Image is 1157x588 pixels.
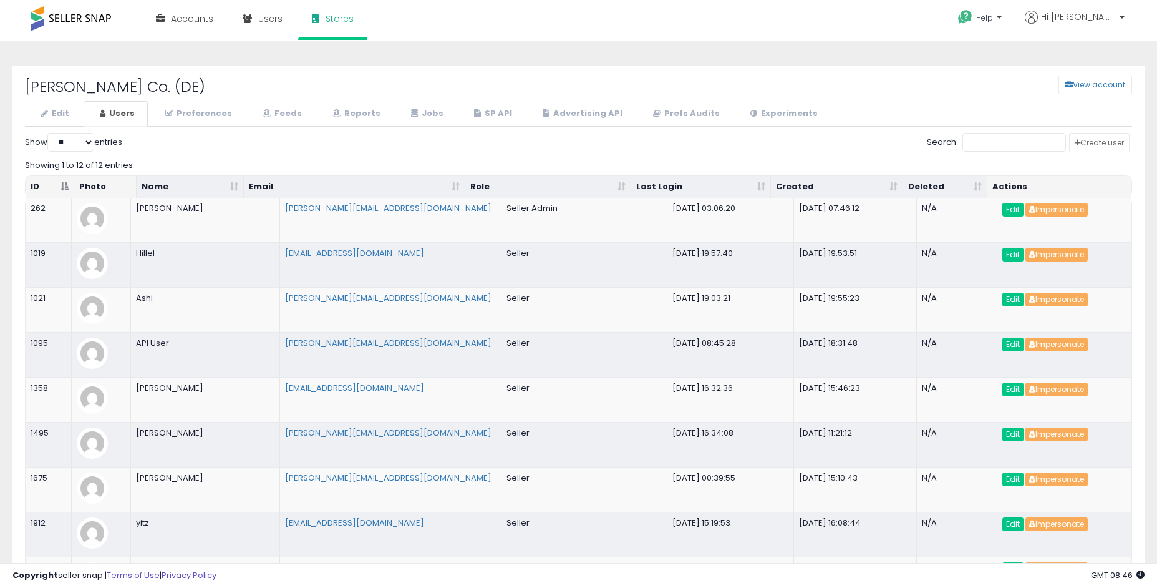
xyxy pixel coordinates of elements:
td: [DATE] 15:10:43 [794,467,916,512]
td: N/A [917,512,997,557]
td: [DATE] 19:53:51 [794,242,916,287]
td: [DATE] 18:31:48 [794,332,916,377]
a: [PERSON_NAME][EMAIL_ADDRESS][DOMAIN_NAME] [285,337,491,349]
a: Advertising API [526,101,636,127]
td: Seller Admin [501,198,667,242]
button: Impersonate [1025,517,1088,531]
td: 1095 [26,332,72,377]
a: Impersonate [1025,428,1088,440]
input: Search: [962,133,1066,152]
a: Create user [1069,133,1130,152]
th: Role: activate to sort column ascending [465,176,631,198]
th: Created: activate to sort column ascending [771,176,903,198]
td: [DATE] 19:57:40 [667,242,794,287]
th: Last Login: activate to sort column ascending [631,176,771,198]
td: [PERSON_NAME] [131,422,280,467]
img: profile [77,338,108,369]
button: Impersonate [1025,383,1088,396]
th: Email: activate to sort column ascending [244,176,465,198]
td: 1021 [26,287,72,332]
span: Users [258,12,283,25]
td: [DATE] 16:08:44 [794,512,916,557]
td: [DATE] 15:19:53 [667,512,794,557]
td: Hillel [131,242,280,287]
a: Edit [25,101,82,127]
td: 1912 [26,512,72,557]
button: View account [1058,76,1132,94]
td: [DATE] 08:45:28 [667,332,794,377]
a: Edit [1002,562,1024,576]
a: Edit [1002,248,1024,262]
a: [PERSON_NAME][EMAIL_ADDRESS][DOMAIN_NAME] [285,292,491,304]
td: N/A [917,467,997,512]
th: Photo [74,176,137,198]
a: [EMAIL_ADDRESS][DOMAIN_NAME] [285,382,424,394]
td: N/A [917,198,997,242]
th: Name: activate to sort column ascending [137,176,244,198]
a: View account [1049,76,1068,94]
th: Actions [987,176,1131,198]
button: Impersonate [1025,338,1088,351]
img: profile [77,383,108,414]
div: seller snap | | [12,570,216,582]
td: [DATE] 16:32:36 [667,377,794,422]
img: profile [77,428,108,459]
a: Reports [316,101,394,127]
a: Impersonate [1025,203,1088,215]
a: Impersonate [1025,248,1088,260]
a: Impersonate [1025,338,1088,350]
td: 1495 [26,422,72,467]
button: Impersonate [1025,293,1088,306]
label: Search: [927,133,1066,152]
strong: Copyright [12,569,58,581]
span: Help [976,12,993,23]
a: [PERSON_NAME][EMAIL_ADDRESS][DOMAIN_NAME] [285,427,491,439]
td: 262 [26,198,72,242]
a: Edit [1002,428,1024,441]
a: Feeds [246,101,315,127]
a: Users [84,101,148,127]
td: [PERSON_NAME] [131,467,280,512]
td: [DATE] 07:46:12 [794,198,916,242]
a: Edit [1002,473,1024,486]
span: Hi [PERSON_NAME] [1041,11,1116,23]
td: Ashi [131,287,280,332]
td: N/A [917,287,997,332]
div: Showing 1 to 12 of 12 entries [25,155,1132,172]
a: Experiments [734,101,831,127]
a: Edit [1002,517,1024,531]
td: Seller [501,287,667,332]
a: [EMAIL_ADDRESS][DOMAIN_NAME] [285,247,424,259]
td: Seller [501,467,667,512]
a: Impersonate [1025,473,1088,485]
a: Privacy Policy [162,569,216,581]
td: [DATE] 19:55:23 [794,287,916,332]
select: Showentries [47,133,94,152]
a: Edit [1002,383,1024,396]
td: [PERSON_NAME] [131,198,280,242]
td: API User [131,332,280,377]
a: [PERSON_NAME][EMAIL_ADDRESS][DOMAIN_NAME] [285,202,491,214]
button: Impersonate [1025,248,1088,262]
a: Prefs Audits [637,101,733,127]
td: yitz [131,512,280,557]
img: profile [77,517,108,549]
a: Edit [1002,203,1024,217]
td: [DATE] 15:46:23 [794,377,916,422]
img: profile [77,203,108,234]
img: profile [77,248,108,279]
a: SP API [458,101,525,127]
button: Impersonate [1025,473,1088,486]
a: Terms of Use [107,569,160,581]
span: Accounts [171,12,213,25]
td: Seller [501,422,667,467]
a: Impersonate [1025,293,1088,305]
a: [PERSON_NAME][EMAIL_ADDRESS][DOMAIN_NAME] [285,562,491,574]
button: Impersonate [1025,428,1088,441]
td: [DATE] 03:06:20 [667,198,794,242]
th: ID: activate to sort column descending [26,176,74,198]
td: 1019 [26,242,72,287]
span: Create user [1075,137,1124,148]
th: Deleted: activate to sort column ascending [903,176,987,198]
a: Edit [1002,338,1024,351]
